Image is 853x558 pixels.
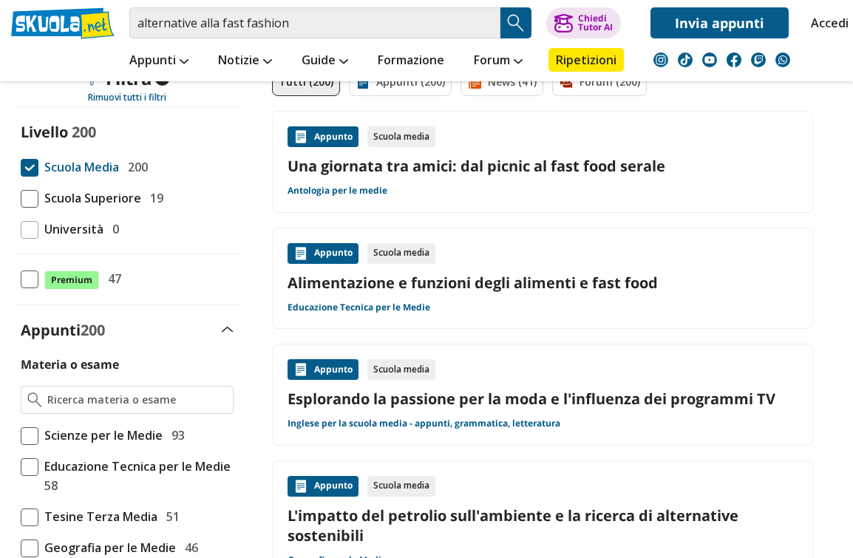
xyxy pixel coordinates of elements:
[288,418,560,429] a: Inglese per la scuola media - appunti, grammatica, letteratura
[461,68,543,96] a: News (41)
[288,126,358,147] div: Appunto
[126,48,192,75] a: Appunti
[505,12,527,34] img: Cerca appunti, riassunti o versioni
[38,457,231,476] span: Educazione Tecnica per le Medie
[288,476,358,497] div: Appunto
[38,220,103,239] span: Università
[288,302,430,313] a: Educazione Tecnica per le Medie
[367,359,435,380] div: Scuola media
[293,479,308,494] img: Appunti contenuto
[775,52,790,67] img: WhatsApp
[27,392,41,407] img: Ricerca materia o esame
[129,7,500,38] input: Cerca appunti, riassunti o versioni
[500,7,531,38] button: Search Button
[38,426,163,445] span: Scienze per le Medie
[546,7,621,38] button: ChiediTutor AI
[72,122,96,142] span: 200
[288,185,387,197] a: Antologia per le medie
[44,271,99,290] span: Premium
[214,48,276,75] a: Notizie
[288,243,358,264] div: Appunto
[47,392,227,407] input: Ricerca materia o esame
[38,476,58,495] span: 58
[38,538,176,557] span: Geografia per le Medie
[374,48,448,75] a: Formazione
[106,220,119,239] span: 0
[349,68,452,96] a: Appunti (200)
[179,538,198,557] span: 46
[751,52,766,67] img: twitch
[15,92,239,103] div: Rimuovi tutti i filtri
[21,356,119,372] label: Materia o esame
[727,52,741,67] img: facebook
[702,52,717,67] img: youtube
[288,506,798,545] a: L'impatto del petrolio sull'ambiente e la ricerca di alternative sostenibili
[811,7,842,38] a: Accedi
[38,188,141,208] span: Scuola Superiore
[21,122,68,142] label: Livello
[653,52,668,67] img: instagram
[678,52,693,67] img: tiktok
[81,320,105,340] span: 200
[650,7,789,38] a: Invia appunti
[272,68,340,96] a: Tutti (200)
[578,14,613,32] div: Chiedi Tutor AI
[222,327,234,333] img: Apri e chiudi sezione
[470,48,526,75] a: Forum
[548,48,624,72] a: Ripetizioni
[102,269,121,288] span: 47
[293,129,308,144] img: Appunti contenuto
[367,476,435,497] div: Scuola media
[293,246,308,261] img: Appunti contenuto
[552,68,647,96] a: Forum (200)
[85,68,170,89] div: Filtra
[288,273,798,293] a: Alimentazione e funzioni degli alimenti e fast food
[559,75,574,89] img: Forum filtro contenuto
[367,126,435,147] div: Scuola media
[144,188,163,208] span: 19
[166,426,185,445] span: 93
[288,156,798,176] a: Una giornata tra amici: dal picnic al fast food serale
[293,362,308,377] img: Appunti contenuto
[356,75,370,89] img: Appunti filtro contenuto
[160,507,180,526] span: 51
[367,243,435,264] div: Scuola media
[38,507,157,526] span: Tesine Terza Media
[288,389,798,409] a: Esplorando la passione per la moda e l'influenza dei programmi TV
[288,359,358,380] div: Appunto
[122,157,148,177] span: 200
[467,75,482,89] img: News filtro contenuto
[21,320,105,340] label: Appunti
[298,48,352,75] a: Guide
[38,157,119,177] span: Scuola Media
